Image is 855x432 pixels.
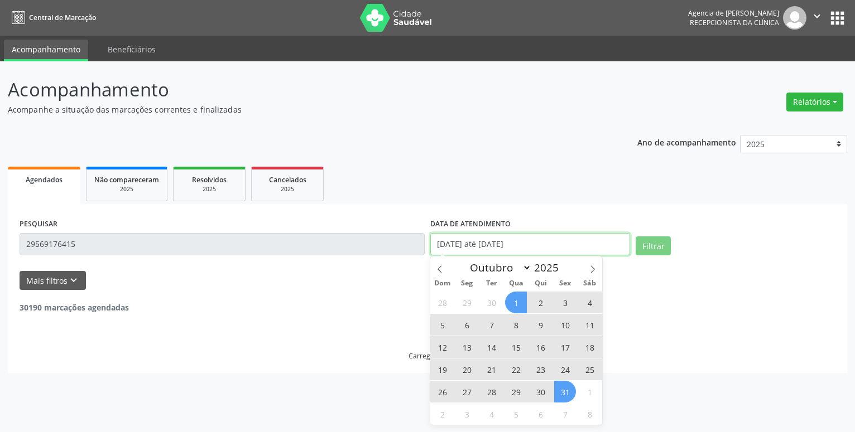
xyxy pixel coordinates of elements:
span: Outubro 18, 2025 [579,336,601,358]
span: Sex [553,280,578,287]
span: Outubro 20, 2025 [456,358,478,380]
span: Outubro 14, 2025 [481,336,502,358]
div: 2025 [94,185,159,193]
span: Outubro 6, 2025 [456,314,478,336]
p: Acompanhe a situação das marcações correntes e finalizadas [8,104,595,115]
span: Outubro 3, 2025 [554,292,576,313]
img: img [783,6,806,30]
span: Setembro 28, 2025 [431,292,453,313]
span: Seg [455,280,479,287]
span: Setembro 29, 2025 [456,292,478,313]
span: Outubro 1, 2025 [505,292,527,313]
i:  [811,10,823,22]
span: Outubro 21, 2025 [481,358,502,380]
label: PESQUISAR [20,216,57,233]
span: Agendados [26,175,63,185]
span: Outubro 19, 2025 [431,358,453,380]
span: Outubro 7, 2025 [481,314,502,336]
span: Central de Marcação [29,13,96,22]
span: Novembro 3, 2025 [456,403,478,425]
span: Novembro 5, 2025 [505,403,527,425]
a: Acompanhamento [4,40,88,61]
span: Outubro 16, 2025 [530,336,551,358]
span: Resolvidos [192,175,227,185]
span: Sáb [578,280,602,287]
span: Outubro 28, 2025 [481,381,502,402]
span: Não compareceram [94,175,159,185]
span: Novembro 8, 2025 [579,403,601,425]
a: Beneficiários [100,40,164,59]
span: Outubro 22, 2025 [505,358,527,380]
div: 2025 [181,185,237,193]
span: Novembro 1, 2025 [579,381,601,402]
strong: 30190 marcações agendadas [20,302,129,313]
span: Outubro 8, 2025 [505,314,527,336]
i: keyboard_arrow_down [68,274,80,287]
span: Qua [504,280,529,287]
button:  [806,6,828,30]
span: Outubro 27, 2025 [456,381,478,402]
a: Central de Marcação [8,8,96,27]
span: Outubro 30, 2025 [530,381,551,402]
span: Outubro 12, 2025 [431,336,453,358]
span: Outubro 5, 2025 [431,314,453,336]
span: Novembro 2, 2025 [431,403,453,425]
button: apps [828,8,847,28]
p: Ano de acompanhamento [637,135,736,149]
input: Selecione um intervalo [430,233,630,255]
span: Novembro 4, 2025 [481,403,502,425]
div: Agencia de [PERSON_NAME] [688,8,779,18]
span: Outubro 9, 2025 [530,314,551,336]
div: 2025 [260,185,315,193]
span: Outubro 24, 2025 [554,358,576,380]
button: Mais filtroskeyboard_arrow_down [20,271,86,290]
span: Outubro 15, 2025 [505,336,527,358]
input: Year [531,260,568,275]
button: Filtrar [636,236,671,255]
span: Setembro 30, 2025 [481,292,502,313]
span: Outubro 26, 2025 [431,381,453,402]
span: Novembro 7, 2025 [554,403,576,425]
label: DATA DE ATENDIMENTO [430,216,511,233]
span: Outubro 4, 2025 [579,292,601,313]
span: Outubro 13, 2025 [456,336,478,358]
p: Acompanhamento [8,76,595,104]
span: Outubro 17, 2025 [554,336,576,358]
span: Recepcionista da clínica [690,18,779,27]
span: Outubro 31, 2025 [554,381,576,402]
span: Outubro 10, 2025 [554,314,576,336]
div: Carregando [409,351,447,361]
button: Relatórios [786,93,843,111]
span: Outubro 25, 2025 [579,358,601,380]
span: Novembro 6, 2025 [530,403,551,425]
select: Month [464,260,531,275]
span: Outubro 23, 2025 [530,358,551,380]
span: Outubro 2, 2025 [530,292,551,313]
span: Ter [479,280,504,287]
span: Cancelados [269,175,306,185]
span: Dom [430,280,455,287]
span: Qui [529,280,553,287]
span: Outubro 11, 2025 [579,314,601,336]
input: Nome, código do beneficiário ou CPF [20,233,425,255]
span: Outubro 29, 2025 [505,381,527,402]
